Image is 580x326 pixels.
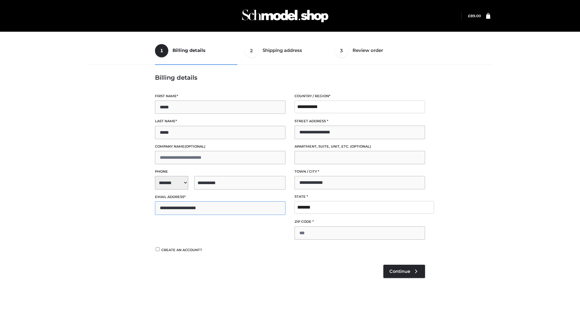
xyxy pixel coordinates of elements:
span: Create an account? [161,248,202,252]
label: Last name [155,118,285,124]
h3: Billing details [155,74,425,81]
label: Company name [155,144,285,149]
label: ZIP Code [295,219,425,225]
span: (optional) [350,144,371,149]
a: £89.00 [468,14,481,18]
span: £ [468,14,470,18]
span: Continue [389,269,410,274]
bdi: 89.00 [468,14,481,18]
a: Continue [383,265,425,278]
label: First name [155,93,285,99]
label: Town / City [295,169,425,174]
input: Create an account? [155,247,160,251]
label: Street address [295,118,425,124]
label: Email address [155,194,285,200]
span: (optional) [185,144,205,149]
label: Phone [155,169,285,174]
label: Country / Region [295,93,425,99]
img: Schmodel Admin 964 [240,4,330,28]
label: Apartment, suite, unit, etc. [295,144,425,149]
label: State [295,194,425,200]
